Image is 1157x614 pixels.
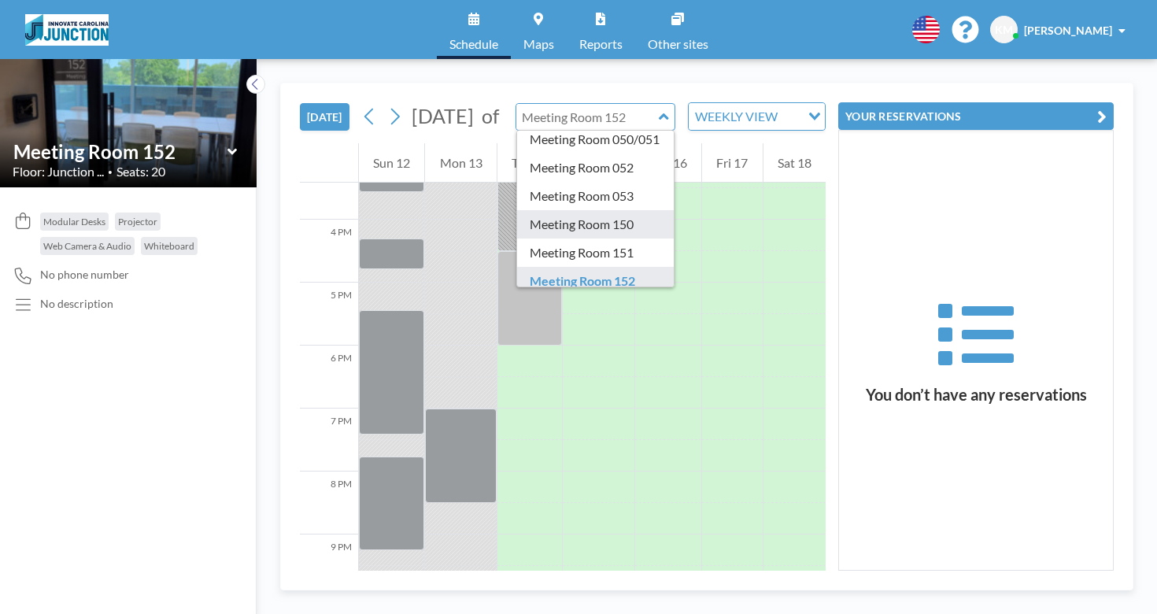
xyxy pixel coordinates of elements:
[300,472,358,534] div: 8 PM
[40,268,129,282] span: No phone number
[648,38,708,50] span: Other sites
[838,102,1114,130] button: YOUR RESERVATIONS
[43,240,131,252] span: Web Camera & Audio
[517,210,674,239] div: Meeting Room 150
[359,143,424,183] div: Sun 12
[300,409,358,472] div: 7 PM
[144,240,194,252] span: Whiteboard
[118,216,157,227] span: Projector
[517,239,674,267] div: Meeting Room 151
[702,143,762,183] div: Fri 17
[300,103,349,131] button: [DATE]
[517,125,674,153] div: Meeting Room 050/051
[425,143,496,183] div: Mon 13
[517,153,674,182] div: Meeting Room 052
[516,104,659,130] input: Meeting Room 152
[116,164,165,179] span: Seats: 20
[689,103,825,130] div: Search for option
[782,106,799,127] input: Search for option
[300,346,358,409] div: 6 PM
[300,220,358,283] div: 4 PM
[763,143,826,183] div: Sat 18
[482,104,499,128] span: of
[43,216,105,227] span: Modular Desks
[1024,24,1112,37] span: [PERSON_NAME]
[692,106,781,127] span: WEEKLY VIEW
[25,14,109,46] img: organization-logo
[412,104,474,128] span: [DATE]
[517,182,674,210] div: Meeting Room 053
[995,23,1013,37] span: KM
[300,157,358,220] div: 3 PM
[13,140,227,163] input: Meeting Room 152
[108,167,113,177] span: •
[449,38,498,50] span: Schedule
[300,534,358,597] div: 9 PM
[517,267,674,295] div: Meeting Room 152
[13,164,104,179] span: Floor: Junction ...
[839,385,1113,405] h3: You don’t have any reservations
[523,38,554,50] span: Maps
[40,297,113,311] div: No description
[497,143,562,183] div: Tue 14
[300,283,358,346] div: 5 PM
[579,38,623,50] span: Reports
